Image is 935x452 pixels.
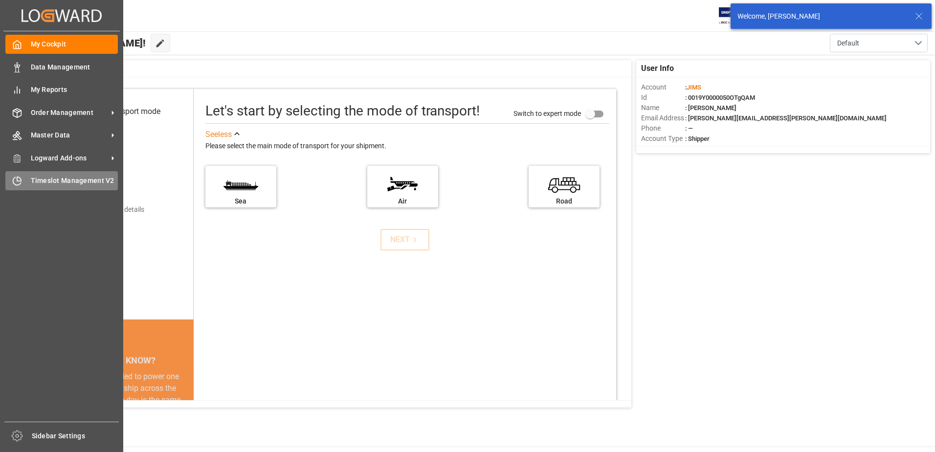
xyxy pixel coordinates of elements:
span: : [PERSON_NAME][EMAIL_ADDRESS][PERSON_NAME][DOMAIN_NAME] [685,114,887,122]
span: Logward Add-ons [31,153,108,163]
div: Add shipping details [83,204,144,215]
span: Account Type [641,134,685,144]
a: Data Management [5,57,118,76]
div: Let's start by selecting the mode of transport! [205,101,480,121]
span: : 0019Y0000050OTgQAM [685,94,755,101]
span: My Reports [31,85,118,95]
span: : Shipper [685,135,710,142]
span: Id [641,92,685,103]
div: Welcome, [PERSON_NAME] [737,11,906,22]
div: Road [534,196,595,206]
span: Hello [PERSON_NAME]! [41,34,146,52]
img: Exertis%20JAM%20-%20Email%20Logo.jpg_1722504956.jpg [719,7,753,24]
span: Timeslot Management V2 [31,176,118,186]
div: See less [205,129,232,140]
span: : — [685,125,693,132]
a: Timeslot Management V2 [5,171,118,190]
div: Air [372,196,433,206]
span: My Cockpit [31,39,118,49]
span: Email Address [641,113,685,123]
div: Sea [210,196,271,206]
span: Account [641,82,685,92]
span: Data Management [31,62,118,72]
span: Sidebar Settings [32,431,119,441]
div: NEXT [390,234,420,246]
button: open menu [830,34,928,52]
span: Default [837,38,859,48]
span: : [PERSON_NAME] [685,104,736,112]
a: My Cockpit [5,35,118,54]
span: Switch to expert mode [513,109,581,117]
span: Name [641,103,685,113]
button: NEXT [380,229,429,250]
span: : [685,84,701,91]
span: User Info [641,63,674,74]
span: JIMS [687,84,701,91]
div: Please select the main mode of transport for your shipment. [205,140,609,152]
span: Master Data [31,130,108,140]
span: Order Management [31,108,108,118]
span: Phone [641,123,685,134]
